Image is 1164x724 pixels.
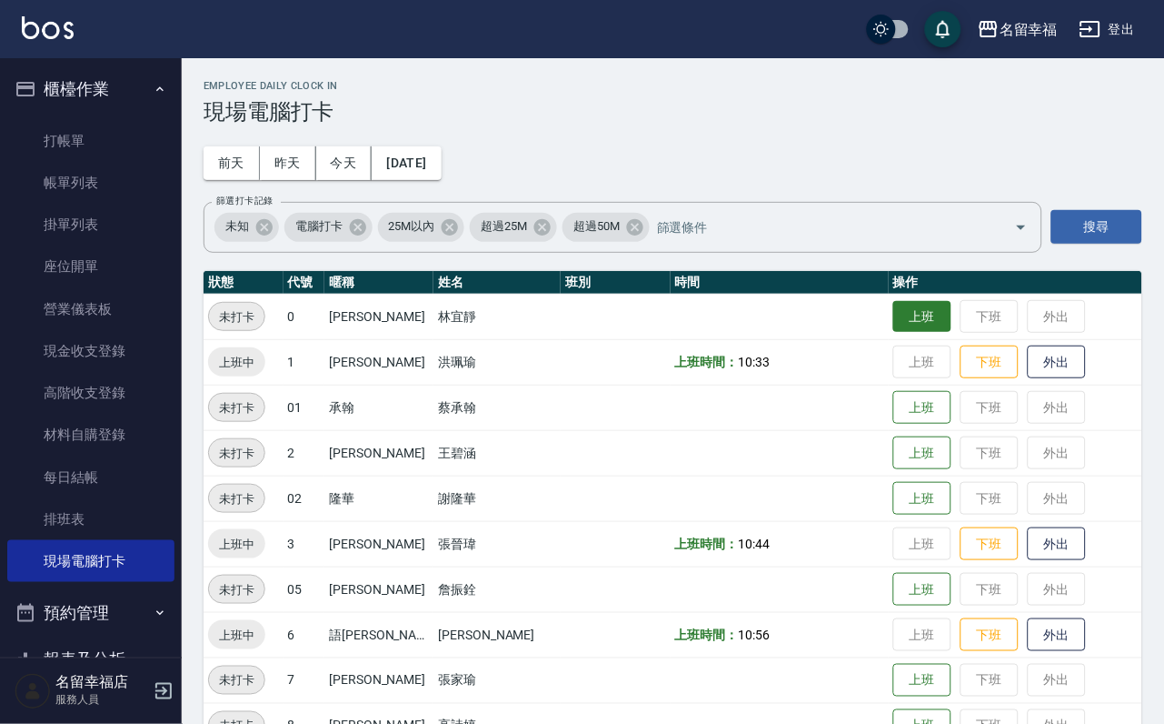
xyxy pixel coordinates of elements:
[209,489,264,508] span: 未打卡
[324,476,433,521] td: 隆華
[324,521,433,567] td: [PERSON_NAME]
[324,567,433,612] td: [PERSON_NAME]
[675,628,739,642] b: 上班時間：
[7,246,174,287] a: 座位開單
[889,271,1142,295] th: 操作
[7,414,174,456] a: 材料自購登錄
[1051,210,1142,244] button: 搜尋
[204,271,284,295] th: 狀態
[562,217,631,236] span: 超過50M
[470,213,557,242] div: 超過25M
[324,430,433,476] td: [PERSON_NAME]
[284,271,325,295] th: 代號
[893,573,951,607] button: 上班
[675,537,739,551] b: 上班時間：
[433,430,561,476] td: 王碧涵
[7,120,174,162] a: 打帳單
[433,385,561,430] td: 蔡承翰
[675,355,739,369] b: 上班時間：
[893,482,951,516] button: 上班
[209,671,264,690] span: 未打卡
[7,540,174,582] a: 現場電腦打卡
[324,612,433,658] td: 語[PERSON_NAME]
[208,353,265,372] span: 上班中
[209,444,264,463] span: 未打卡
[1028,528,1086,561] button: 外出
[7,498,174,540] a: 排班表
[209,580,264,599] span: 未打卡
[1028,346,1086,379] button: 外出
[324,385,433,430] td: 承翰
[316,146,373,180] button: 今天
[960,528,1019,561] button: 下班
[7,65,174,113] button: 櫃檯作業
[378,213,465,242] div: 25M以內
[284,612,325,658] td: 6
[433,658,561,703] td: 張家瑜
[893,664,951,698] button: 上班
[7,330,174,372] a: 現金收支登錄
[652,211,983,243] input: 篩選條件
[284,385,325,430] td: 01
[214,213,279,242] div: 未知
[284,217,353,236] span: 電腦打卡
[208,535,265,554] span: 上班中
[324,658,433,703] td: [PERSON_NAME]
[925,11,961,47] button: save
[7,589,174,637] button: 預約管理
[284,213,373,242] div: 電腦打卡
[260,146,316,180] button: 昨天
[433,612,561,658] td: [PERSON_NAME]
[7,637,174,684] button: 報表及分析
[970,11,1065,48] button: 名留幸福
[209,307,264,327] span: 未打卡
[216,194,274,207] label: 篩選打卡記錄
[433,567,561,612] td: 詹振銓
[324,294,433,339] td: [PERSON_NAME]
[1007,213,1036,242] button: Open
[738,537,770,551] span: 10:44
[284,339,325,385] td: 1
[738,355,770,369] span: 10:33
[22,16,74,39] img: Logo
[1000,18,1058,41] div: 名留幸福
[671,271,889,295] th: 時間
[7,457,174,498] a: 每日結帳
[1072,13,1142,46] button: 登出
[214,217,260,236] span: 未知
[204,99,1142,125] h3: 現場電腦打卡
[433,339,561,385] td: 洪珮瑜
[15,673,51,709] img: Person
[893,391,951,425] button: 上班
[470,217,538,236] span: 超過25M
[324,271,433,295] th: 暱稱
[284,294,325,339] td: 0
[284,476,325,521] td: 02
[204,146,260,180] button: 前天
[433,294,561,339] td: 林宜靜
[1028,618,1086,652] button: 外出
[561,271,670,295] th: 班別
[433,521,561,567] td: 張晉瑋
[7,288,174,330] a: 營業儀表板
[208,626,265,645] span: 上班中
[738,628,770,642] span: 10:56
[284,521,325,567] td: 3
[55,692,148,709] p: 服務人員
[562,213,650,242] div: 超過50M
[378,217,446,236] span: 25M以內
[893,437,951,470] button: 上班
[55,674,148,692] h5: 名留幸福店
[209,398,264,417] span: 未打卡
[284,658,325,703] td: 7
[960,346,1019,379] button: 下班
[433,271,561,295] th: 姓名
[893,301,951,333] button: 上班
[284,567,325,612] td: 05
[204,80,1142,92] h2: Employee Daily Clock In
[7,162,174,204] a: 帳單列表
[7,204,174,246] a: 掛單列表
[372,146,441,180] button: [DATE]
[7,372,174,414] a: 高階收支登錄
[960,618,1019,652] button: 下班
